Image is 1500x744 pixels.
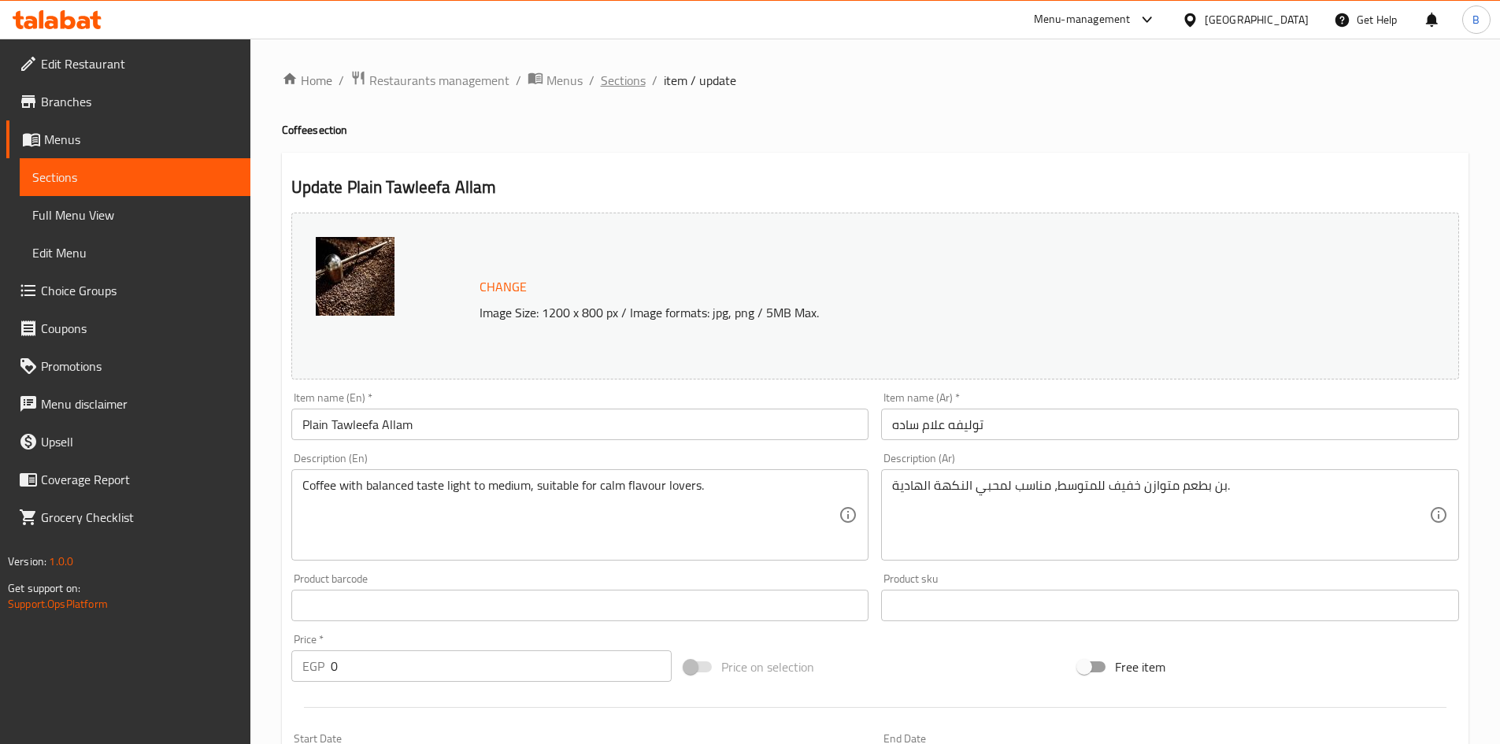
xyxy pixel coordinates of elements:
[8,594,108,614] a: Support.OpsPlatform
[8,578,80,598] span: Get support on:
[302,657,324,676] p: EGP
[41,357,238,376] span: Promotions
[480,276,527,298] span: Change
[20,234,250,272] a: Edit Menu
[369,71,509,90] span: Restaurants management
[1115,657,1165,676] span: Free item
[282,71,332,90] a: Home
[316,237,394,316] img: %D8%AA%D9%88%D9%84%D9%8A%D9%81%D9%87_%D8%B9%D9%84%D8%A7%D9%85_%D8%B3%D8%A7%D8%AF%D9%87%D9%81%D8%A...
[473,303,1313,322] p: Image Size: 1200 x 800 px / Image formats: jpg, png / 5MB Max.
[41,394,238,413] span: Menu disclaimer
[473,271,533,303] button: Change
[41,319,238,338] span: Coupons
[41,281,238,300] span: Choice Groups
[331,650,672,682] input: Please enter price
[350,70,509,91] a: Restaurants management
[41,432,238,451] span: Upsell
[546,71,583,90] span: Menus
[6,423,250,461] a: Upsell
[41,470,238,489] span: Coverage Report
[6,309,250,347] a: Coupons
[291,409,869,440] input: Enter name En
[721,657,814,676] span: Price on selection
[516,71,521,90] li: /
[32,243,238,262] span: Edit Menu
[1472,11,1480,28] span: B
[49,551,73,572] span: 1.0.0
[291,590,869,621] input: Please enter product barcode
[664,71,736,90] span: item / update
[41,508,238,527] span: Grocery Checklist
[8,551,46,572] span: Version:
[32,205,238,224] span: Full Menu View
[1034,10,1131,29] div: Menu-management
[44,130,238,149] span: Menus
[881,590,1459,621] input: Please enter product sku
[6,385,250,423] a: Menu disclaimer
[20,196,250,234] a: Full Menu View
[589,71,594,90] li: /
[302,478,839,553] textarea: Coffee with balanced taste light to medium, suitable for calm flavour lovers.
[528,70,583,91] a: Menus
[41,92,238,111] span: Branches
[291,176,1459,199] h2: Update Plain Tawleefa Allam
[1205,11,1309,28] div: [GEOGRAPHIC_DATA]
[6,120,250,158] a: Menus
[41,54,238,73] span: Edit Restaurant
[652,71,657,90] li: /
[6,45,250,83] a: Edit Restaurant
[6,347,250,385] a: Promotions
[892,478,1429,553] textarea: بن بطعم متوازن خفيف للمتوسط، مناسب لمحبي النكهة الهادية.
[6,498,250,536] a: Grocery Checklist
[282,70,1469,91] nav: breadcrumb
[6,461,250,498] a: Coverage Report
[881,409,1459,440] input: Enter name Ar
[6,83,250,120] a: Branches
[6,272,250,309] a: Choice Groups
[339,71,344,90] li: /
[282,122,1469,138] h4: Coffee section
[32,168,238,187] span: Sections
[20,158,250,196] a: Sections
[601,71,646,90] a: Sections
